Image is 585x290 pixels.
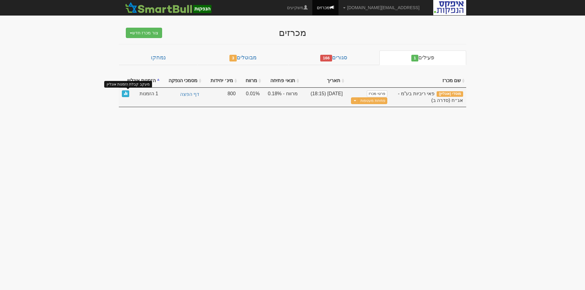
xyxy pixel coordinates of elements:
[320,55,332,61] span: 166
[359,97,387,104] button: פתיחת מעטפות
[390,74,466,88] th: שם מכרז : activate to sort column ascending
[379,51,466,65] a: פעילים
[301,74,346,88] th: תאריך : activate to sort column ascending
[398,91,463,103] span: פאי ריביות בע"מ - אג״ח (סדרה ב)
[119,74,161,88] th: הזמנות אונליין : activate to sort column descending
[437,91,463,97] span: מוסדי (אונליין)
[174,28,411,38] div: מכרזים
[239,74,263,88] th: מרווח : activate to sort column ascending
[197,51,288,65] a: מבוטלים
[289,51,379,65] a: סגורים
[367,90,387,97] a: פרטי מכרז
[301,88,346,107] td: [DATE] (18:15)
[119,51,197,65] a: נמחקו
[104,81,152,88] div: מעקב קבלת הזמנות אונליין
[126,28,162,38] button: צור מכרז חדש
[263,74,300,88] th: תנאי פתיחה : activate to sort column ascending
[123,2,213,14] img: SmartBull Logo
[161,74,203,88] th: מסמכי הנפקה : activate to sort column ascending
[411,55,419,61] span: 1
[203,74,239,88] th: מינ׳ יחידות : activate to sort column ascending
[263,88,300,107] td: מרווח - 0.18%
[229,55,237,61] span: 3
[203,88,239,107] td: 800
[239,88,263,107] td: 0.01%
[140,90,158,97] span: 1 הזמנות
[164,90,200,99] a: דף הפצה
